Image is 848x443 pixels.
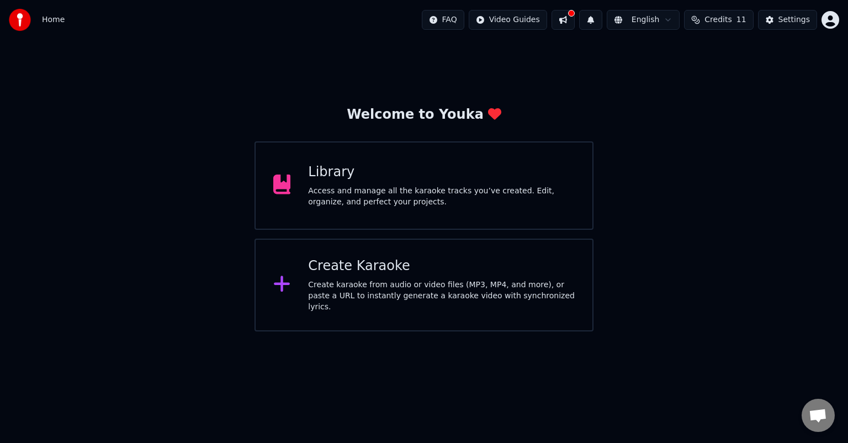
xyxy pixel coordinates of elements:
[42,14,65,25] nav: breadcrumb
[684,10,753,30] button: Credits11
[9,9,31,31] img: youka
[736,14,746,25] span: 11
[469,10,547,30] button: Video Guides
[308,279,575,313] div: Create karaoke from audio or video files (MP3, MP4, and more), or paste a URL to instantly genera...
[347,106,501,124] div: Welcome to Youka
[308,164,575,181] div: Library
[704,14,732,25] span: Credits
[42,14,65,25] span: Home
[422,10,464,30] button: FAQ
[758,10,817,30] button: Settings
[308,186,575,208] div: Access and manage all the karaoke tracks you’ve created. Edit, organize, and perfect your projects.
[802,399,835,432] div: Odprt klepet
[778,14,810,25] div: Settings
[308,257,575,275] div: Create Karaoke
